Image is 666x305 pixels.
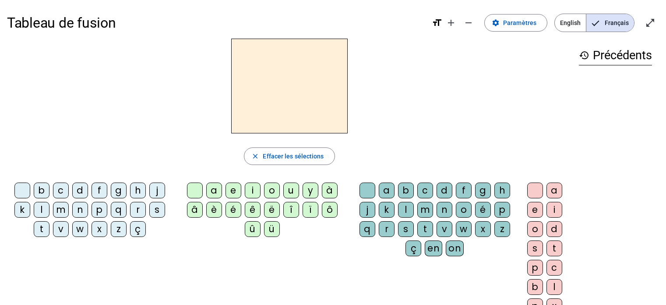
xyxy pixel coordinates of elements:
button: Diminuer la taille de la police [460,14,477,32]
div: ô [322,202,338,218]
div: p [527,260,543,276]
mat-icon: history [579,50,589,61]
div: v [437,221,452,237]
div: j [149,183,165,198]
div: t [417,221,433,237]
div: t [34,221,49,237]
div: p [92,202,107,218]
div: w [456,221,472,237]
mat-icon: open_in_full [645,18,655,28]
div: s [527,240,543,256]
div: o [264,183,280,198]
div: z [111,221,127,237]
div: y [303,183,318,198]
button: Augmenter la taille de la police [442,14,460,32]
div: b [527,279,543,295]
div: g [111,183,127,198]
div: û [245,221,261,237]
div: t [546,240,562,256]
span: Paramètres [503,18,536,28]
div: b [34,183,49,198]
div: b [398,183,414,198]
div: on [446,240,464,256]
div: ê [245,202,261,218]
div: ü [264,221,280,237]
mat-icon: settings [492,19,500,27]
div: î [283,202,299,218]
div: i [245,183,261,198]
h1: Tableau de fusion [7,9,425,37]
button: Entrer en plein écran [641,14,659,32]
div: k [379,202,395,218]
div: a [206,183,222,198]
mat-icon: add [446,18,456,28]
div: e [226,183,241,198]
div: en [425,240,442,256]
mat-button-toggle-group: Language selection [554,14,634,32]
div: h [494,183,510,198]
div: m [53,202,69,218]
div: r [379,221,395,237]
div: d [72,183,88,198]
div: q [111,202,127,218]
div: n [72,202,88,218]
div: ç [405,240,421,256]
div: s [398,221,414,237]
div: é [475,202,491,218]
div: a [546,183,562,198]
div: c [53,183,69,198]
div: c [546,260,562,276]
h3: Précédents [579,46,652,65]
button: Effacer les sélections [244,147,335,165]
div: w [72,221,88,237]
div: z [494,221,510,237]
div: n [437,202,452,218]
div: r [130,202,146,218]
div: o [456,202,472,218]
div: m [417,202,433,218]
div: g [475,183,491,198]
div: à [322,183,338,198]
div: d [437,183,452,198]
div: l [34,202,49,218]
div: e [527,202,543,218]
div: o [527,221,543,237]
button: Paramètres [484,14,547,32]
div: s [149,202,165,218]
div: p [494,202,510,218]
mat-icon: remove [463,18,474,28]
div: a [379,183,395,198]
div: k [14,202,30,218]
div: q [359,221,375,237]
div: u [283,183,299,198]
div: ç [130,221,146,237]
div: j [359,202,375,218]
div: f [92,183,107,198]
div: f [456,183,472,198]
div: h [130,183,146,198]
div: d [546,221,562,237]
div: x [475,221,491,237]
div: v [53,221,69,237]
div: è [206,202,222,218]
span: Effacer les sélections [263,151,324,161]
div: ë [264,202,280,218]
div: é [226,202,241,218]
div: i [546,202,562,218]
mat-icon: format_size [432,18,442,28]
div: c [417,183,433,198]
div: ï [303,202,318,218]
div: l [546,279,562,295]
span: English [555,14,586,32]
div: â [187,202,203,218]
span: Français [586,14,634,32]
div: x [92,221,107,237]
div: l [398,202,414,218]
mat-icon: close [251,152,259,160]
